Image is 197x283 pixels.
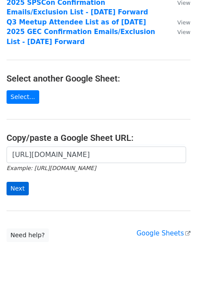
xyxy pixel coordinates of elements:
[153,241,197,283] iframe: Chat Widget
[169,18,190,26] a: View
[7,147,186,163] input: Paste your Google Sheet URL here
[136,229,190,237] a: Google Sheets
[7,18,146,26] a: Q3 Meetup Attendee List as of [DATE]
[177,19,190,26] small: View
[177,29,190,35] small: View
[7,228,49,242] a: Need help?
[7,73,190,84] h4: Select another Google Sheet:
[7,182,29,195] input: Next
[7,165,96,171] small: Example: [URL][DOMAIN_NAME]
[7,133,190,143] h4: Copy/paste a Google Sheet URL:
[7,90,39,104] a: Select...
[169,28,190,36] a: View
[7,28,155,46] a: 2025 GEC Confirmation Emails/Exclusion List - [DATE] Forward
